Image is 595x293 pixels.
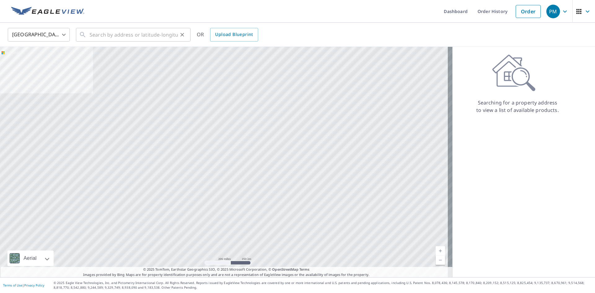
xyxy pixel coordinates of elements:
[178,30,187,39] button: Clear
[7,251,54,266] div: Aerial
[215,31,253,38] span: Upload Blueprint
[22,251,38,266] div: Aerial
[476,99,559,114] p: Searching for a property address to view a list of available products.
[299,267,310,272] a: Terms
[197,28,258,42] div: OR
[24,283,44,287] a: Privacy Policy
[546,5,560,18] div: PM
[54,281,592,290] p: © 2025 Eagle View Technologies, Inc. and Pictometry International Corp. All Rights Reserved. Repo...
[3,283,22,287] a: Terms of Use
[8,26,70,43] div: [GEOGRAPHIC_DATA]
[11,7,84,16] img: EV Logo
[436,246,445,255] a: Current Level 5, Zoom In
[3,283,44,287] p: |
[272,267,298,272] a: OpenStreetMap
[516,5,541,18] a: Order
[90,26,178,43] input: Search by address or latitude-longitude
[436,255,445,265] a: Current Level 5, Zoom Out
[143,267,310,272] span: © 2025 TomTom, Earthstar Geographics SIO, © 2025 Microsoft Corporation, ©
[210,28,258,42] a: Upload Blueprint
